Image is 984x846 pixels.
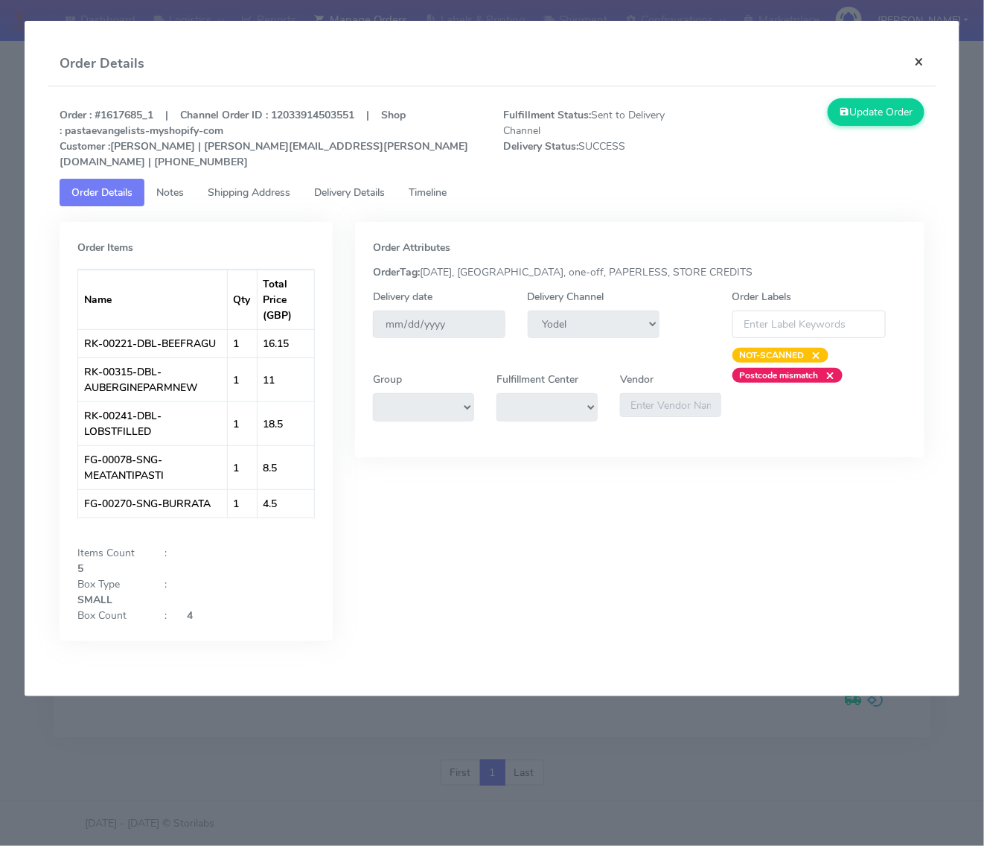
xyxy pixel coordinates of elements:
[78,329,227,357] td: RK-00221-DBL-BEEFRAGU
[77,241,133,255] strong: Order Items
[373,289,432,305] label: Delivery date
[314,185,385,200] span: Delivery Details
[60,139,110,153] strong: Customer :
[258,357,315,401] td: 11
[903,42,936,81] button: Close
[740,369,819,381] strong: Postcode mismatch
[740,349,805,361] strong: NOT-SCANNED
[153,608,176,623] div: :
[732,289,792,305] label: Order Labels
[71,185,132,200] span: Order Details
[153,545,176,561] div: :
[228,489,258,518] td: 1
[805,348,821,363] span: ×
[258,489,315,518] td: 4.5
[258,445,315,489] td: 8.5
[828,98,924,126] button: Update Order
[156,185,184,200] span: Notes
[78,357,227,401] td: RK-00315-DBL-AUBERGINEPARMNEW
[66,608,153,623] div: Box Count
[258,329,315,357] td: 16.15
[373,265,420,279] strong: OrderTag:
[819,368,835,383] span: ×
[78,270,227,329] th: Name
[503,108,591,122] strong: Fulfillment Status:
[228,329,258,357] td: 1
[409,185,447,200] span: Timeline
[78,401,227,445] td: RK-00241-DBL-LOBSTFILLED
[228,357,258,401] td: 1
[228,270,258,329] th: Qty
[258,401,315,445] td: 18.5
[528,289,604,305] label: Delivery Channel
[258,270,315,329] th: Total Price (GBP)
[66,576,153,592] div: Box Type
[77,562,83,576] strong: 5
[60,179,924,206] ul: Tabs
[620,393,721,417] input: Enter Vendor Name
[620,372,654,387] label: Vendor
[78,489,227,518] td: FG-00270-SNG-BURRATA
[153,576,176,592] div: :
[732,311,886,338] input: Enter Label Keywords
[78,445,227,489] td: FG-00078-SNG-MEATANTIPASTI
[228,401,258,445] td: 1
[228,445,258,489] td: 1
[492,107,714,170] span: Sent to Delivery Channel SUCCESS
[66,545,153,561] div: Items Count
[373,372,402,387] label: Group
[503,139,578,153] strong: Delivery Status:
[187,608,193,623] strong: 4
[60,54,144,74] h4: Order Details
[60,108,468,169] strong: Order : #1617685_1 | Channel Order ID : 12033914503551 | Shop : pastaevangelists-myshopify-com [P...
[362,264,917,280] div: [DATE], [GEOGRAPHIC_DATA], one-off, PAPERLESS, STORE CREDITS
[77,593,112,607] strong: SMALL
[208,185,290,200] span: Shipping Address
[496,372,578,387] label: Fulfillment Center
[373,241,450,255] strong: Order Attributes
